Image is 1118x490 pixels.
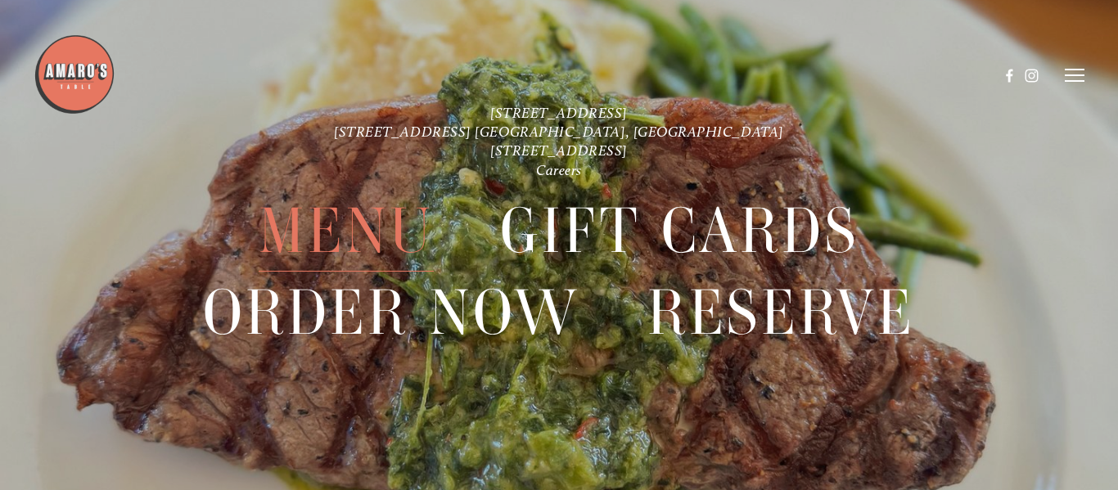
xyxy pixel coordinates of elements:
a: Gift Cards [500,191,859,271]
a: Reserve [647,272,915,353]
span: Reserve [647,272,915,353]
img: Amaro's Table [34,34,115,115]
span: Menu [259,191,433,272]
span: Order Now [203,272,580,353]
span: Gift Cards [500,191,859,272]
a: Order Now [203,272,580,353]
a: Menu [259,191,433,271]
